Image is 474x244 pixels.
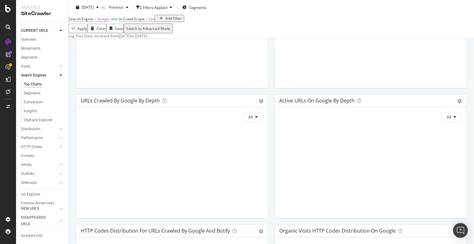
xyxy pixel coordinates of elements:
[21,200,54,207] div: Explorer Bookmarks
[126,26,170,31] div: Switch to Advanced Mode
[97,16,110,22] span: Google
[21,180,37,186] div: Sitemaps
[21,72,46,79] div: Search Engines
[21,144,58,150] a: HTTP Codes
[21,54,38,61] div: Segments
[21,171,58,177] a: Outlinks
[24,99,64,105] a: Conversion
[101,5,106,10] span: vs
[69,16,93,22] span: Search Engine
[24,81,42,88] div: Top Charts
[279,97,355,105] h4: Active URLs on google by depth
[73,2,101,12] button: [DATE]
[457,99,462,103] i: Options
[21,36,36,43] div: Overview
[447,114,451,120] span: All
[21,191,40,198] div: Url Explorer
[140,5,167,10] div: 2 Filters Applied
[145,16,148,22] span: =
[21,54,64,61] a: Segments
[24,99,43,105] div: Conversion
[24,81,64,88] a: Top Charts
[21,126,58,132] a: Distribution
[106,5,123,10] span: Previous
[180,2,209,12] button: Segments
[442,112,461,122] button: All
[24,117,52,123] div: Orphans Explorer
[21,153,64,159] a: Content
[97,26,106,31] div: Clear
[21,233,64,239] a: Analysis Info
[94,16,96,22] span: =
[259,99,263,103] i: Options
[155,15,184,22] button: Add Filter
[21,63,58,70] a: Visits
[453,223,468,238] div: Open Intercom Messenger
[189,5,206,10] span: Segments
[136,2,175,12] button: 2 Filters Applied
[21,144,42,150] div: HTTP Codes
[21,214,52,227] div: DISAPPEARED URLS
[106,23,124,33] button: Save
[21,27,48,34] div: CURRENT URLS
[106,2,131,12] button: Previous
[119,16,144,22] span: In Crawl Scope
[24,108,37,114] div: Insights
[21,10,63,17] div: SiteCrawler
[243,112,263,122] button: All
[21,205,39,212] div: NEW URLS
[118,33,131,39] div: [DATE]
[21,45,40,52] div: Movements
[21,162,32,168] div: Inlinks
[81,97,160,105] h4: URLs Crawled by google by depth
[24,90,64,97] a: Segments
[21,63,30,70] div: Visits
[148,16,155,22] span: Yes
[69,33,147,39] div: Log Files Data retrieved from to
[115,26,123,31] div: Save
[21,135,58,141] a: Performance
[21,72,58,79] a: Search Engines
[21,191,64,198] a: Url Explorer
[111,16,118,22] span: and
[21,162,58,168] a: Inlinks
[21,5,63,10] div: Analytics
[24,117,64,123] a: Orphans Explorer
[21,27,58,34] a: CURRENT URLS
[259,229,263,234] i: Options
[21,180,58,186] a: Sitemaps
[135,33,147,39] div: [DATE]
[279,227,396,235] h4: Organic Visits HTTP Codes Distribution on google
[82,5,94,10] span: 2025 Aug. 26th
[21,233,43,239] div: Analysis Info
[88,23,106,33] button: Clear
[165,16,182,21] div: Add Filter
[124,23,173,33] button: Switch to Advanced Mode
[24,90,40,97] div: Segments
[21,205,58,212] a: NEW URLS
[21,153,34,159] div: Content
[81,227,230,235] h4: HTTP Codes Distribution For URLs Crawled by google and Botify
[21,135,43,141] div: Performance
[21,45,64,52] a: Movements
[21,200,64,207] a: Explorer Bookmarks
[21,214,58,227] a: DISAPPEARED URLS
[21,36,64,43] a: Overview
[77,26,87,31] div: Apply
[21,171,35,177] div: Outlinks
[69,23,88,33] button: Apply
[24,108,64,114] a: Insights
[21,126,40,132] div: Distribution
[248,114,253,120] span: All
